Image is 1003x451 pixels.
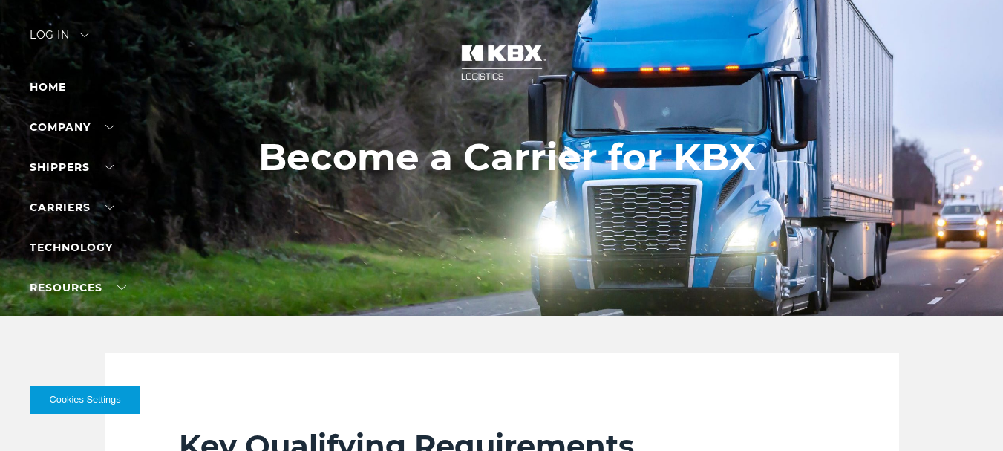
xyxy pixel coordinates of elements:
[258,136,756,179] h1: Become a Carrier for KBX
[30,30,89,51] div: Log in
[30,160,114,174] a: SHIPPERS
[30,120,114,134] a: Company
[446,30,558,95] img: kbx logo
[30,80,66,94] a: Home
[30,281,126,294] a: RESOURCES
[30,201,114,214] a: Carriers
[80,33,89,37] img: arrow
[30,386,140,414] button: Cookies Settings
[30,241,113,254] a: Technology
